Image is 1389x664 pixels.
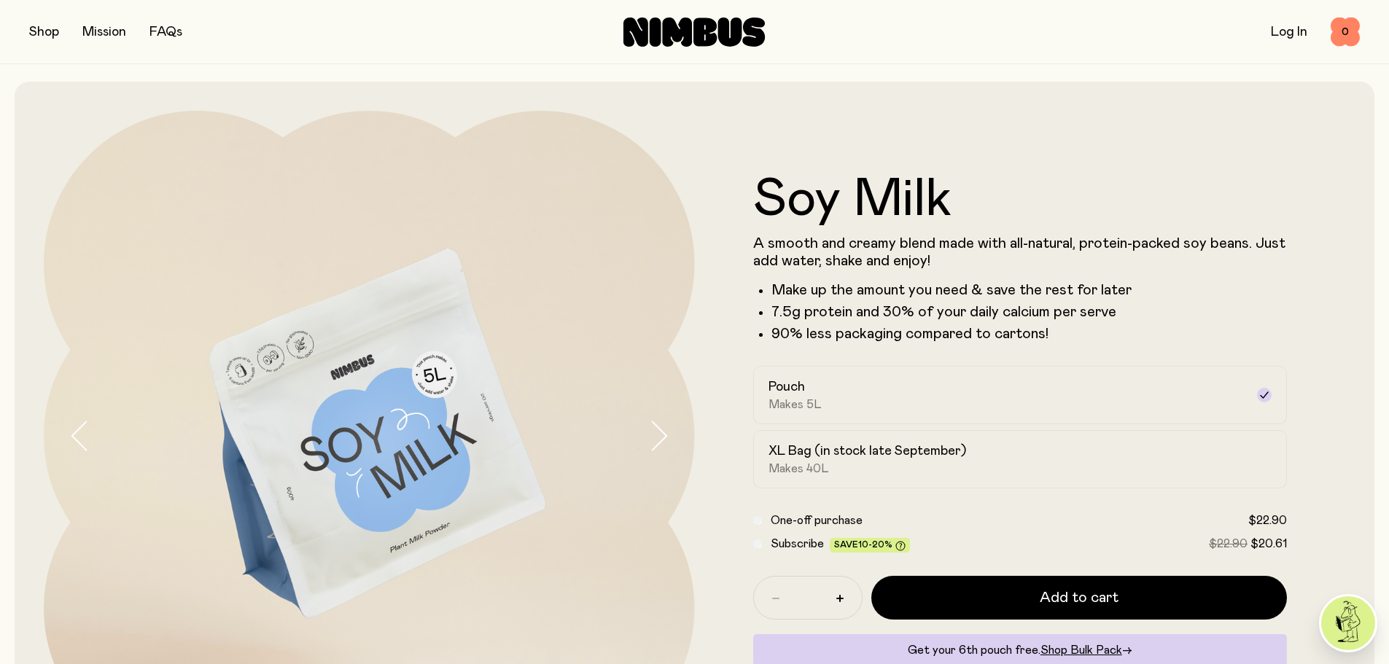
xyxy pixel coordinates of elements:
[753,235,1288,270] p: A smooth and creamy blend made with all-natural, protein-packed soy beans. Just add water, shake ...
[1321,596,1375,650] img: agent
[771,515,863,526] span: One-off purchase
[1040,587,1118,608] span: Add to cart
[769,442,966,460] h2: XL Bag (in stock late September)
[82,26,126,39] a: Mission
[858,540,892,549] span: 10-20%
[149,26,182,39] a: FAQs
[771,325,1288,343] p: 90% less packaging compared to cartons!
[769,461,829,476] span: Makes 40L
[1209,538,1248,550] span: $22.90
[1250,538,1287,550] span: $20.61
[1248,515,1287,526] span: $22.90
[771,538,824,550] span: Subscribe
[834,540,906,551] span: Save
[1040,644,1122,656] span: Shop Bulk Pack
[771,281,1288,299] li: Make up the amount you need & save the rest for later
[769,397,822,412] span: Makes 5L
[1040,644,1132,656] a: Shop Bulk Pack→
[769,378,805,396] h2: Pouch
[871,576,1288,620] button: Add to cart
[1271,26,1307,39] a: Log In
[753,173,1288,226] h1: Soy Milk
[1331,17,1360,47] button: 0
[771,303,1288,321] li: 7.5g protein and 30% of your daily calcium per serve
